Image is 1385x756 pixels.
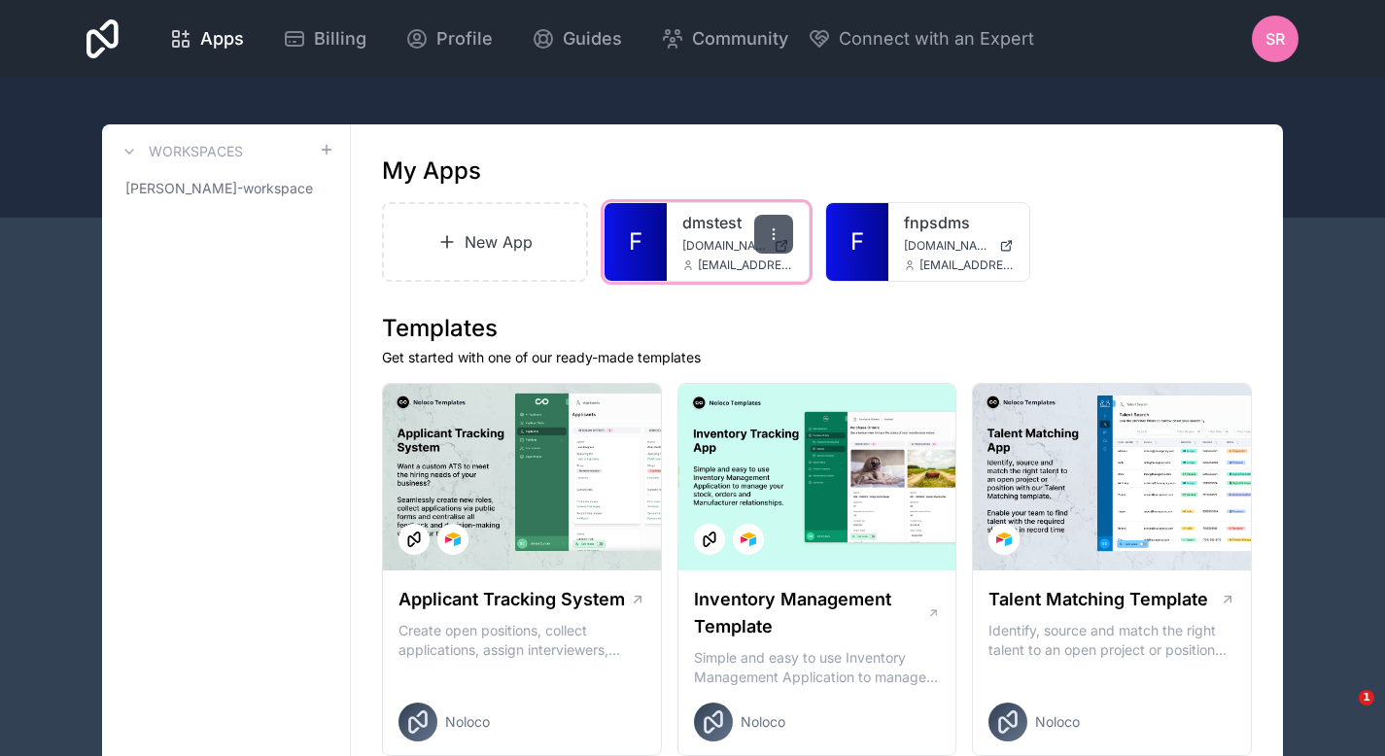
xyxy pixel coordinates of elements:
[919,258,1015,273] span: [EMAIL_ADDRESS][DOMAIN_NAME]
[826,203,888,281] a: F
[154,17,260,60] a: Apps
[741,712,785,732] span: Noloco
[382,202,588,282] a: New App
[445,532,461,547] img: Airtable Logo
[1359,690,1374,705] span: 1
[149,142,243,161] h3: Workspaces
[516,17,638,60] a: Guides
[694,648,941,687] p: Simple and easy to use Inventory Management Application to manage your stock, orders and Manufact...
[398,586,625,613] h1: Applicant Tracking System
[390,17,508,60] a: Profile
[267,17,382,60] a: Billing
[694,586,927,640] h1: Inventory Management Template
[563,25,622,52] span: Guides
[314,25,366,52] span: Billing
[698,258,793,273] span: [EMAIL_ADDRESS][DOMAIN_NAME]
[904,238,1015,254] a: [DOMAIN_NAME]
[605,203,667,281] a: F
[741,532,756,547] img: Airtable Logo
[629,226,642,258] span: F
[436,25,493,52] span: Profile
[125,179,313,198] span: [PERSON_NAME]-workspace
[382,348,1252,367] p: Get started with one of our ready-made templates
[398,621,645,660] p: Create open positions, collect applications, assign interviewers, centralise candidate feedback a...
[445,712,490,732] span: Noloco
[682,211,793,234] a: dmstest
[808,25,1034,52] button: Connect with an Expert
[682,238,766,254] span: [DOMAIN_NAME]
[200,25,244,52] span: Apps
[682,238,793,254] a: [DOMAIN_NAME]
[988,621,1235,660] p: Identify, source and match the right talent to an open project or position with our Talent Matchi...
[118,140,243,163] a: Workspaces
[1319,690,1366,737] iframe: Intercom live chat
[988,586,1208,613] h1: Talent Matching Template
[1265,27,1285,51] span: SR
[850,226,864,258] span: F
[904,238,992,254] span: [DOMAIN_NAME]
[382,313,1252,344] h1: Templates
[692,25,788,52] span: Community
[382,155,481,187] h1: My Apps
[1035,712,1080,732] span: Noloco
[996,532,1012,547] img: Airtable Logo
[645,17,804,60] a: Community
[904,211,1015,234] a: fnpsdms
[118,171,334,206] a: [PERSON_NAME]-workspace
[839,25,1034,52] span: Connect with an Expert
